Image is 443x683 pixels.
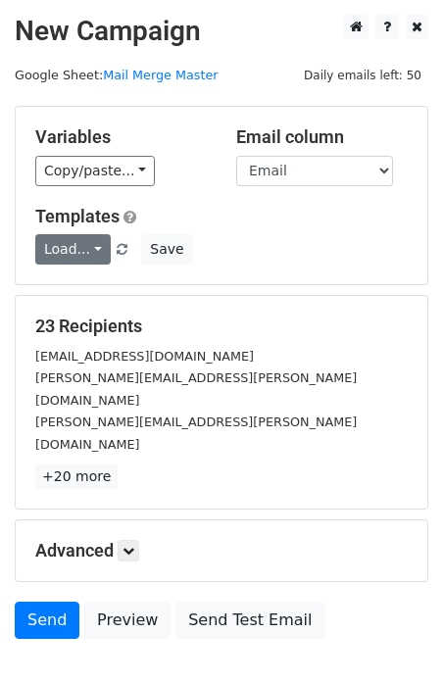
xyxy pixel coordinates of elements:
[345,589,443,683] iframe: Chat Widget
[35,206,120,226] a: Templates
[35,234,111,265] a: Load...
[297,68,428,82] a: Daily emails left: 50
[175,602,324,639] a: Send Test Email
[35,415,357,452] small: [PERSON_NAME][EMAIL_ADDRESS][PERSON_NAME][DOMAIN_NAME]
[297,65,428,86] span: Daily emails left: 50
[141,234,192,265] button: Save
[35,540,408,561] h5: Advanced
[84,602,171,639] a: Preview
[35,126,207,148] h5: Variables
[15,15,428,48] h2: New Campaign
[15,602,79,639] a: Send
[35,349,254,364] small: [EMAIL_ADDRESS][DOMAIN_NAME]
[35,156,155,186] a: Copy/paste...
[35,370,357,408] small: [PERSON_NAME][EMAIL_ADDRESS][PERSON_NAME][DOMAIN_NAME]
[35,464,118,489] a: +20 more
[15,68,219,82] small: Google Sheet:
[236,126,408,148] h5: Email column
[103,68,218,82] a: Mail Merge Master
[35,316,408,337] h5: 23 Recipients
